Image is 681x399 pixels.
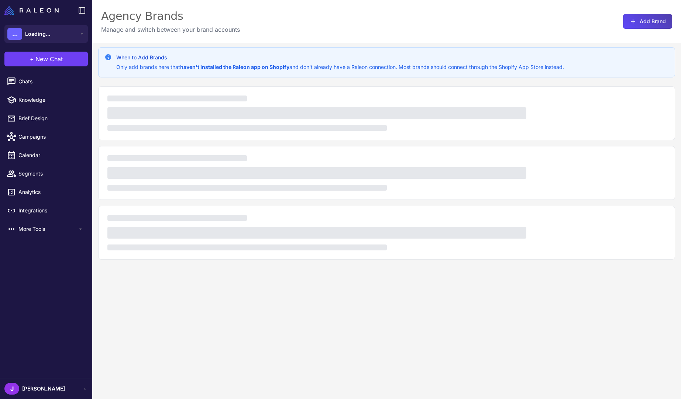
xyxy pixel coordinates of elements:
span: Integrations [18,207,83,215]
div: J [4,383,19,395]
span: [PERSON_NAME] [22,385,65,393]
span: New Chat [35,55,63,63]
span: Chats [18,77,83,86]
span: More Tools [18,225,78,233]
a: Campaigns [3,129,89,145]
div: Agency Brands [101,9,240,24]
span: Segments [18,170,83,178]
span: Campaigns [18,133,83,141]
button: +New Chat [4,52,88,66]
a: Calendar [3,148,89,163]
span: + [30,55,34,63]
span: Calendar [18,151,83,159]
a: Segments [3,166,89,181]
a: Raleon Logo [4,6,62,15]
a: Analytics [3,184,89,200]
div: ... [7,28,22,40]
a: Brief Design [3,111,89,126]
a: Chats [3,74,89,89]
button: ...Loading... [4,25,88,43]
h3: When to Add Brands [116,53,564,62]
span: Knowledge [18,96,83,104]
span: Analytics [18,188,83,196]
p: Manage and switch between your brand accounts [101,25,240,34]
a: Knowledge [3,92,89,108]
span: Brief Design [18,114,83,122]
span: Loading... [25,30,50,38]
button: Add Brand [623,14,672,29]
strong: haven't installed the Raleon app on Shopify [180,64,289,70]
p: Only add brands here that and don't already have a Raleon connection. Most brands should connect ... [116,63,564,71]
a: Integrations [3,203,89,218]
img: Raleon Logo [4,6,59,15]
